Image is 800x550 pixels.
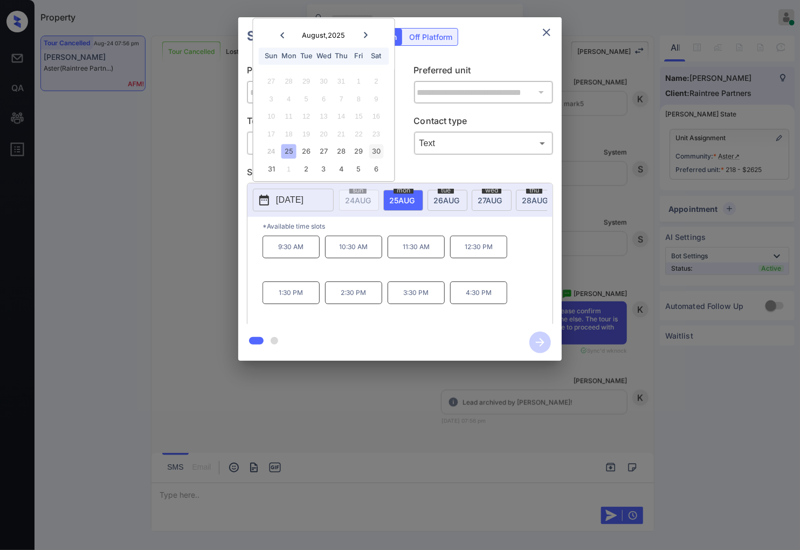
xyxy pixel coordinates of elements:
span: 28 AUG [522,196,548,205]
div: Not available Tuesday, July 29th, 2025 [299,74,314,89]
div: Not available Thursday, July 31st, 2025 [334,74,349,89]
p: Preferred unit [414,64,554,81]
div: Choose Sunday, August 31st, 2025 [264,162,279,176]
div: Not available Sunday, August 3rd, 2025 [264,92,279,106]
div: Sun [264,49,279,64]
p: Preferred community [247,64,387,81]
div: Mon [281,49,296,64]
div: date-select [383,190,423,211]
span: 25 AUG [389,196,415,205]
div: In Person [250,134,384,152]
div: Not available Sunday, July 27th, 2025 [264,74,279,89]
div: Not available Thursday, August 21st, 2025 [334,127,349,141]
div: Off Platform [404,29,458,45]
div: Text [417,134,551,152]
div: Not available Tuesday, August 19th, 2025 [299,127,314,141]
button: btn-next [523,328,557,356]
div: Not available Saturday, August 23rd, 2025 [369,127,383,141]
p: 2:30 PM [325,281,382,304]
p: 4:30 PM [450,281,507,304]
div: Choose Friday, September 5th, 2025 [351,162,366,176]
div: Not available Friday, August 22nd, 2025 [351,127,366,141]
span: tue [438,187,454,194]
div: Fri [351,49,366,64]
div: Thu [334,49,349,64]
div: Choose Wednesday, August 27th, 2025 [316,145,331,159]
p: Contact type [414,114,554,132]
div: Choose Monday, August 25th, 2025 [281,145,296,159]
div: Not available Friday, August 1st, 2025 [351,74,366,89]
div: Sat [369,49,383,64]
span: wed [482,187,501,194]
span: thu [526,187,542,194]
div: Choose Thursday, August 28th, 2025 [334,145,349,159]
div: Choose Friday, August 29th, 2025 [351,145,366,159]
div: Not available Monday, September 1st, 2025 [281,162,296,176]
div: Not available Saturday, August 9th, 2025 [369,92,383,106]
h2: Schedule Tour [238,17,348,55]
div: Not available Saturday, August 2nd, 2025 [369,74,383,89]
p: Tour type [247,114,387,132]
div: date-select [427,190,467,211]
p: 10:30 AM [325,236,382,258]
div: Not available Monday, August 11th, 2025 [281,109,296,124]
div: Choose Thursday, September 4th, 2025 [334,162,349,176]
div: Wed [316,49,331,64]
div: Not available Tuesday, August 5th, 2025 [299,92,314,106]
p: [DATE] [276,194,304,207]
div: Not available Monday, July 28th, 2025 [281,74,296,89]
div: Not available Wednesday, August 13th, 2025 [316,109,331,124]
div: Choose Saturday, August 30th, 2025 [369,145,383,159]
div: Not available Sunday, August 24th, 2025 [264,145,279,159]
div: month 2025-08 [257,73,391,178]
p: 11:30 AM [388,236,445,258]
div: Not available Tuesday, August 12th, 2025 [299,109,314,124]
span: 27 AUG [478,196,502,205]
p: 1:30 PM [263,281,320,304]
div: Not available Monday, August 18th, 2025 [281,127,296,141]
p: 12:30 PM [450,236,507,258]
p: *Available time slots [263,217,553,236]
div: date-select [472,190,512,211]
span: mon [394,187,413,194]
div: Not available Sunday, August 17th, 2025 [264,127,279,141]
p: 9:30 AM [263,236,320,258]
div: Not available Friday, August 8th, 2025 [351,92,366,106]
div: Not available Wednesday, August 6th, 2025 [316,92,331,106]
button: [DATE] [253,189,334,211]
div: Choose Tuesday, September 2nd, 2025 [299,162,314,176]
div: Not available Saturday, August 16th, 2025 [369,109,383,124]
div: Not available Wednesday, August 20th, 2025 [316,127,331,141]
div: Choose Tuesday, August 26th, 2025 [299,145,314,159]
button: close [536,22,557,43]
div: date-select [516,190,556,211]
div: Not available Monday, August 4th, 2025 [281,92,296,106]
div: Not available Wednesday, July 30th, 2025 [316,74,331,89]
div: Not available Thursday, August 14th, 2025 [334,109,349,124]
div: Not available Friday, August 15th, 2025 [351,109,366,124]
p: Select slot [247,166,553,183]
p: 3:30 PM [388,281,445,304]
div: Not available Thursday, August 7th, 2025 [334,92,349,106]
div: Choose Wednesday, September 3rd, 2025 [316,162,331,176]
span: 26 AUG [433,196,459,205]
div: Choose Saturday, September 6th, 2025 [369,162,383,176]
div: Not available Sunday, August 10th, 2025 [264,109,279,124]
div: Tue [299,49,314,64]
